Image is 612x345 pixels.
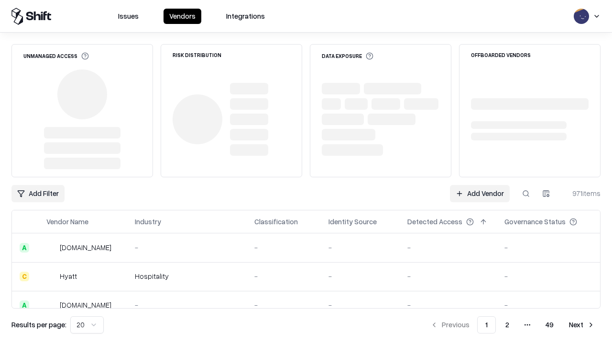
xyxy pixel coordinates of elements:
div: Risk Distribution [173,52,221,57]
div: - [135,242,239,253]
div: - [135,300,239,310]
img: primesec.co.il [46,300,56,310]
div: Detected Access [407,217,462,227]
div: Unmanaged Access [23,52,89,60]
button: Issues [112,9,144,24]
div: - [328,300,392,310]
div: A [20,243,29,253]
img: Hyatt [46,272,56,281]
p: Results per page: [11,320,66,330]
div: - [407,300,489,310]
img: intrado.com [46,243,56,253]
div: - [254,271,313,281]
div: - [328,271,392,281]
div: Hyatt [60,271,77,281]
button: 2 [498,316,517,333]
div: Classification [254,217,298,227]
div: Governance Status [504,217,566,227]
div: Vendor Name [46,217,88,227]
div: Hospitality [135,271,239,281]
div: - [254,242,313,253]
div: Offboarded Vendors [471,52,531,57]
button: Next [563,316,601,333]
div: - [328,242,392,253]
div: Identity Source [328,217,377,227]
nav: pagination [425,316,601,333]
div: [DOMAIN_NAME] [60,300,111,310]
button: Integrations [220,9,271,24]
div: - [407,242,489,253]
div: - [504,300,592,310]
button: 1 [477,316,496,333]
div: 971 items [562,188,601,198]
div: - [504,242,592,253]
div: A [20,300,29,310]
button: Add Filter [11,185,65,202]
div: - [504,271,592,281]
button: Vendors [164,9,201,24]
div: [DOMAIN_NAME] [60,242,111,253]
a: Add Vendor [450,185,510,202]
div: - [254,300,313,310]
div: - [407,271,489,281]
button: 49 [538,316,561,333]
div: Data Exposure [322,52,373,60]
div: Industry [135,217,161,227]
div: C [20,272,29,281]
